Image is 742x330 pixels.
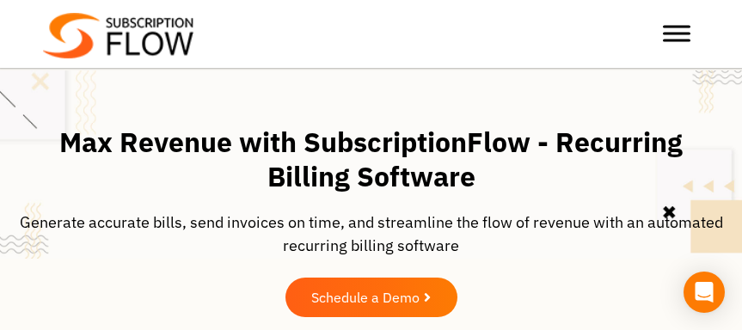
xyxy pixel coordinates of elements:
a: Schedule a Demo [285,278,457,317]
img: Subscriptionflow [43,13,193,58]
h1: Max Revenue with SubscriptionFlow - Recurring Billing Software [17,125,725,193]
div: Open Intercom Messenger [684,272,725,313]
button: Toggle Menu [663,26,690,42]
span: Schedule a Demo [311,290,420,304]
p: Generate accurate bills, send invoices on time, and streamline the flow of revenue with an automa... [17,211,725,257]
